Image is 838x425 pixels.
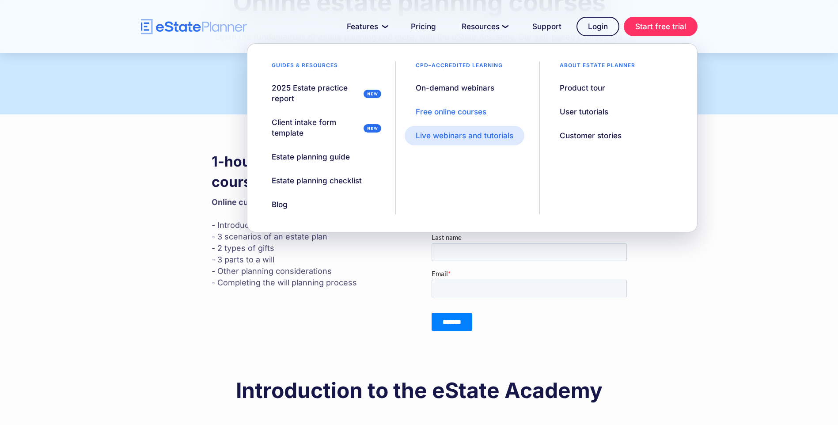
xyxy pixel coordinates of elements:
[212,379,627,402] h2: Introduction to the eState Academy
[272,175,362,186] div: Estate planning checklist
[549,61,646,74] div: About estate planner
[416,130,513,141] div: Live webinars and tutorials
[560,83,605,93] div: Product tour
[336,18,396,35] a: Features
[405,102,497,121] a: Free online courses
[272,199,288,210] div: Blog
[261,171,373,190] a: Estate planning checklist
[261,78,387,108] a: 2025 Estate practice report
[560,130,622,141] div: Customer stories
[405,61,514,74] div: CPD–accredited learning
[560,106,608,117] div: User tutorials
[576,17,619,36] a: Login
[261,61,349,74] div: Guides & resources
[212,197,407,288] p: - Introduction to will planning - 3 scenarios of an estate plan - 2 types of gifts - 3 parts to a...
[451,18,517,35] a: Resources
[261,147,361,167] a: Estate planning guide
[405,126,524,145] a: Live webinars and tutorials
[522,18,572,35] a: Support
[261,113,387,143] a: Client intake form template
[549,102,619,121] a: User tutorials
[432,197,627,346] iframe: Form 0
[405,78,505,98] a: On-demand webinars
[416,106,486,117] div: Free online courses
[624,17,698,36] a: Start free trial
[549,78,616,98] a: Product tour
[416,83,494,93] div: On-demand webinars
[261,195,299,214] a: Blog
[272,117,360,138] div: Client intake form template
[212,197,312,207] strong: Online curriculum outline: ‍
[272,83,360,104] div: 2025 Estate practice report
[272,152,350,162] div: Estate planning guide
[549,126,633,145] a: Customer stories
[212,152,407,192] h3: 1-hour estate planning course
[141,19,247,34] a: home
[400,18,447,35] a: Pricing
